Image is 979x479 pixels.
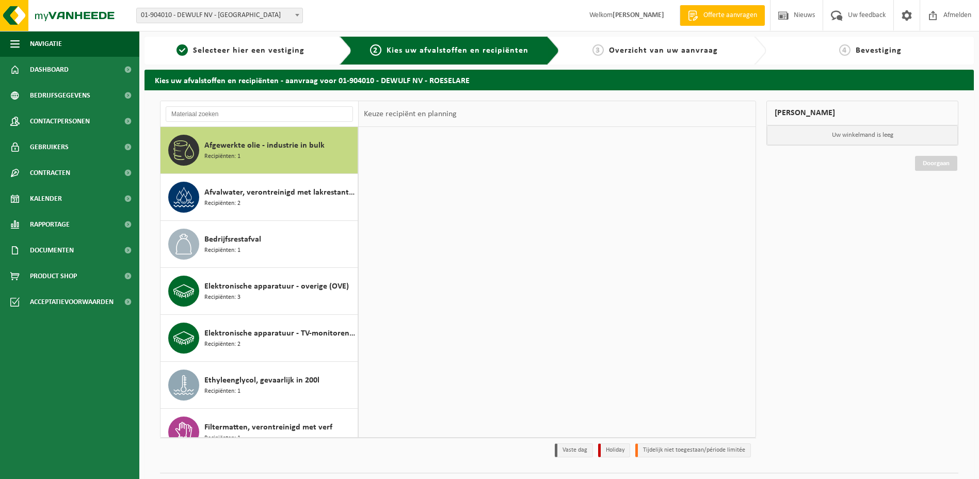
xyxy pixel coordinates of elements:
[30,237,74,263] span: Documenten
[613,11,664,19] strong: [PERSON_NAME]
[137,8,302,23] span: 01-904010 - DEWULF NV - ROESELARE
[30,289,114,315] span: Acceptatievoorwaarden
[204,233,261,246] span: Bedrijfsrestafval
[30,186,62,212] span: Kalender
[30,263,77,289] span: Product Shop
[204,139,325,152] span: Afgewerkte olie - industrie in bulk
[856,46,902,55] span: Bevestiging
[370,44,381,56] span: 2
[204,246,240,256] span: Recipiënten: 1
[701,10,760,21] span: Offerte aanvragen
[204,293,240,302] span: Recipiënten: 3
[635,443,751,457] li: Tijdelijk niet toegestaan/période limitée
[30,134,69,160] span: Gebruikers
[161,127,358,174] button: Afgewerkte olie - industrie in bulk Recipiënten: 1
[204,327,355,340] span: Elektronische apparatuur - TV-monitoren (TVM)
[204,340,240,349] span: Recipiënten: 2
[204,421,332,434] span: Filtermatten, verontreinigd met verf
[915,156,957,171] a: Doorgaan
[598,443,630,457] li: Holiday
[609,46,718,55] span: Overzicht van uw aanvraag
[30,108,90,134] span: Contactpersonen
[161,409,358,456] button: Filtermatten, verontreinigd met verf Recipiënten: 1
[204,152,240,162] span: Recipiënten: 1
[680,5,765,26] a: Offerte aanvragen
[161,174,358,221] button: Afvalwater, verontreinigd met lakrestanten Recipiënten: 2
[387,46,528,55] span: Kies uw afvalstoffen en recipiënten
[30,212,70,237] span: Rapportage
[204,199,240,209] span: Recipiënten: 2
[193,46,304,55] span: Selecteer hier een vestiging
[136,8,303,23] span: 01-904010 - DEWULF NV - ROESELARE
[204,374,319,387] span: Ethyleenglycol, gevaarlijk in 200l
[176,44,188,56] span: 1
[30,83,90,108] span: Bedrijfsgegevens
[161,268,358,315] button: Elektronische apparatuur - overige (OVE) Recipiënten: 3
[161,362,358,409] button: Ethyleenglycol, gevaarlijk in 200l Recipiënten: 1
[204,387,240,396] span: Recipiënten: 1
[767,125,958,145] p: Uw winkelmand is leeg
[555,443,593,457] li: Vaste dag
[150,44,331,57] a: 1Selecteer hier een vestiging
[166,106,353,122] input: Materiaal zoeken
[592,44,604,56] span: 3
[161,221,358,268] button: Bedrijfsrestafval Recipiënten: 1
[766,101,958,125] div: [PERSON_NAME]
[30,160,70,186] span: Contracten
[204,434,240,443] span: Recipiënten: 1
[145,70,974,90] h2: Kies uw afvalstoffen en recipiënten - aanvraag voor 01-904010 - DEWULF NV - ROESELARE
[839,44,850,56] span: 4
[359,101,462,127] div: Keuze recipiënt en planning
[204,280,349,293] span: Elektronische apparatuur - overige (OVE)
[30,57,69,83] span: Dashboard
[30,31,62,57] span: Navigatie
[161,315,358,362] button: Elektronische apparatuur - TV-monitoren (TVM) Recipiënten: 2
[204,186,355,199] span: Afvalwater, verontreinigd met lakrestanten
